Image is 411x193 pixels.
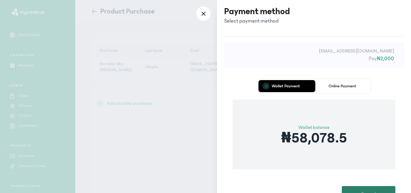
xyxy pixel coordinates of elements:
[224,6,290,17] h3: Payment method
[272,84,300,88] p: Wallet Payment
[224,17,290,25] p: Select payment method
[281,124,347,131] p: Wallet balance
[329,84,356,88] p: Online Payment
[258,80,313,92] button: Wallet Payment
[234,47,394,54] p: [EMAIL_ADDRESS][DOMAIN_NAME]
[281,131,347,145] p: ₦58,078.5
[315,80,370,92] button: Online Payment
[377,56,394,62] span: ₦2,000
[234,54,394,63] p: Pay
